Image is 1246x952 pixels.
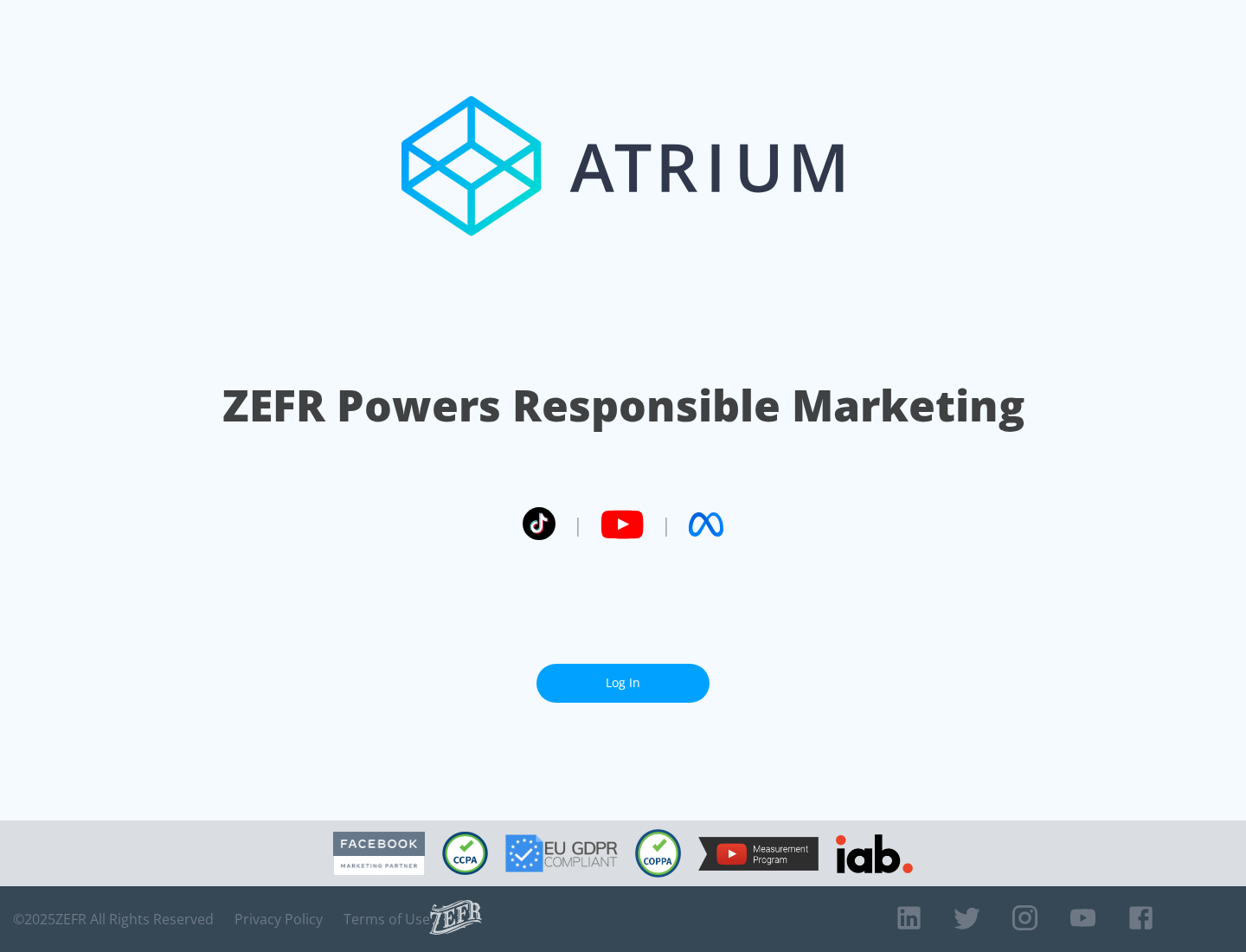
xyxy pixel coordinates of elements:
img: Facebook Marketing Partner [333,832,425,876]
img: IAB [836,834,913,873]
img: GDPR Compliant [505,834,618,872]
h1: ZEFR Powers Responsible Marketing [222,376,1024,435]
a: Privacy Policy [234,910,323,928]
span: © 2025 ZEFR All Rights Reserved [13,910,214,928]
a: Log In [536,664,710,703]
img: CCPA Compliant [442,832,488,875]
span: | [661,511,671,537]
span: | [573,511,583,537]
img: COPPA Compliant [635,829,681,878]
a: Terms of Use [344,910,430,928]
img: YouTube Measurement Program [698,837,819,871]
